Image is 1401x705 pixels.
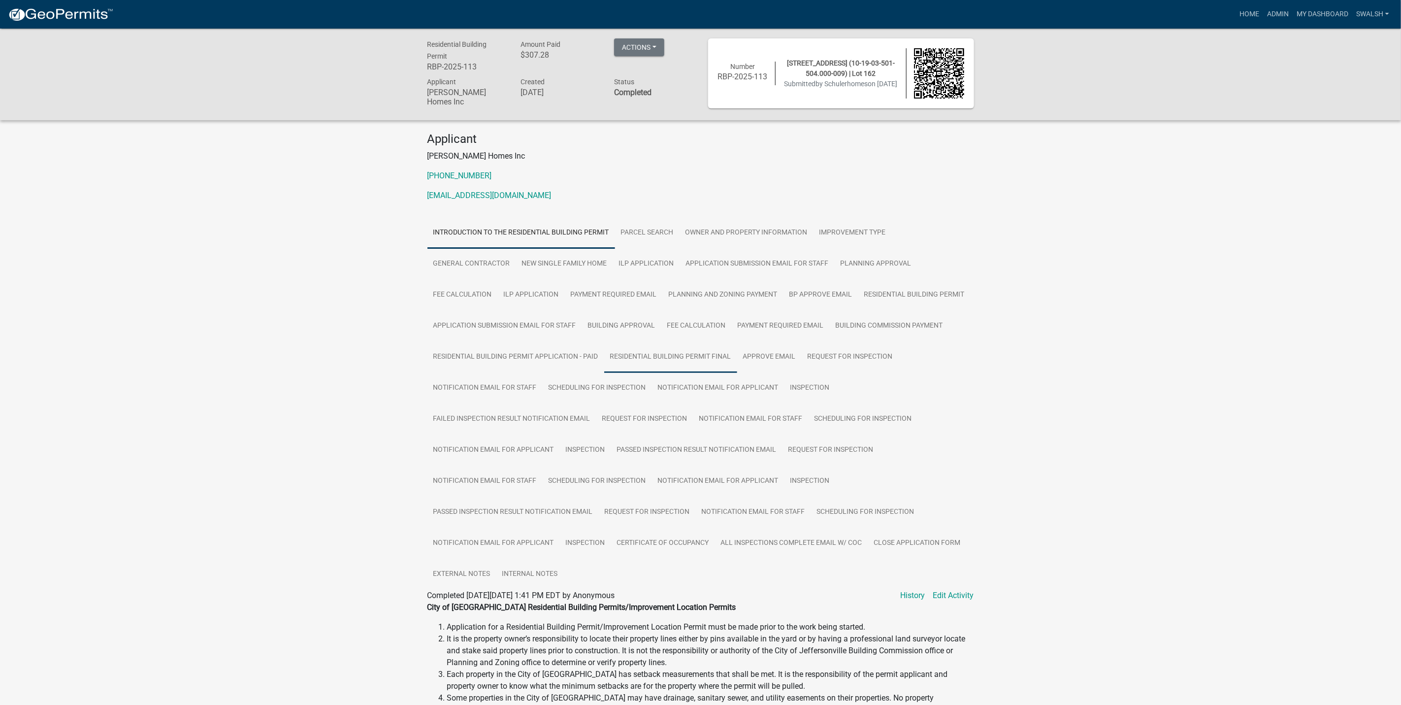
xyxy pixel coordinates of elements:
[614,78,634,86] span: Status
[814,217,892,249] a: Improvement Type
[447,621,974,633] li: Application for a Residential Building Permit/Improvement Location Permit must be made prior to t...
[1293,5,1352,24] a: My Dashboard
[427,279,498,311] a: Fee Calculation
[427,435,560,466] a: Notification Email for Applicant
[661,310,732,342] a: Fee Calculation
[599,497,696,528] a: Request for Inspection
[715,528,868,559] a: All Inspections Complete Email W/ COC
[613,248,680,280] a: ILP Application
[565,279,663,311] a: Payment Required Email
[427,191,552,200] a: [EMAIL_ADDRESS][DOMAIN_NAME]
[611,435,782,466] a: Passed Inspection Result Notification Email
[787,59,895,77] span: [STREET_ADDRESS] (10-19-03-501-504.000-009) | Lot 162
[615,217,680,249] a: Parcel search
[614,88,652,97] strong: Completed
[783,279,858,311] a: BP Approve Email
[652,372,784,404] a: Notification Email for Applicant
[604,341,737,373] a: Residential Building Permit Final
[732,310,830,342] a: Payment Required Email
[718,72,768,81] h6: RBP-2025-113
[1263,5,1293,24] a: Admin
[901,590,925,602] a: History
[784,466,836,497] a: Inspection
[868,528,967,559] a: Close Application Form
[427,310,582,342] a: Application Submission Email for Staff
[663,279,783,311] a: Planning and Zoning Payment
[680,248,835,280] a: Application Submission Email for Staff
[782,435,880,466] a: Request for Inspection
[447,669,974,692] li: Each property in the City of [GEOGRAPHIC_DATA] has setback measurements that shall be met. It is ...
[543,372,652,404] a: Scheduling for Inspection
[696,497,811,528] a: Notification Email for Staff
[730,63,755,70] span: Number
[596,403,693,435] a: Request for Inspection
[611,528,715,559] a: Certificate of Occupancy
[447,633,974,669] li: It is the property owner’s responsibility to locate their property lines either by pins available...
[427,88,506,106] h6: [PERSON_NAME] Homes Inc
[427,248,516,280] a: General Contractor
[427,150,974,162] p: [PERSON_NAME] Homes Inc
[784,372,836,404] a: Inspection
[680,217,814,249] a: Owner and Property Information
[427,497,599,528] a: Passed Inspection Result Notification Email
[830,310,949,342] a: Building Commission Payment
[427,403,596,435] a: Failed Inspection Result Notification Email
[427,372,543,404] a: Notification Email for Staff
[543,466,652,497] a: Scheduling for Inspection
[427,62,506,71] h6: RBP-2025-113
[835,248,917,280] a: Planning Approval
[521,40,560,48] span: Amount Paid
[652,466,784,497] a: Notification Email for Applicant
[614,38,664,56] button: Actions
[521,50,599,60] h6: $307.28
[427,171,492,180] a: [PHONE_NUMBER]
[858,279,971,311] a: Residential Building Permit
[521,78,545,86] span: Created
[427,217,615,249] a: Introduction to the Residential Building Permit
[427,591,615,600] span: Completed [DATE][DATE] 1:41 PM EDT by Anonymous
[560,435,611,466] a: Inspection
[914,48,964,99] img: QR code
[933,590,974,602] a: Edit Activity
[496,559,564,590] a: Internal Notes
[1352,5,1393,24] a: swalsh
[737,341,802,373] a: Approve Email
[582,310,661,342] a: Building Approval
[427,466,543,497] a: Notification Email for Staff
[816,80,868,88] span: by Schulerhomes
[427,78,456,86] span: Applicant
[427,40,487,60] span: Residential Building Permit
[498,279,565,311] a: ILP Application
[560,528,611,559] a: Inspection
[427,528,560,559] a: Notification Email for Applicant
[521,88,599,97] h6: [DATE]
[784,80,898,88] span: Submitted on [DATE]
[811,497,920,528] a: Scheduling for Inspection
[802,341,899,373] a: Request for Inspection
[427,341,604,373] a: Residential Building Permit Application - Paid
[427,559,496,590] a: External Notes
[809,403,918,435] a: Scheduling for Inspection
[427,132,974,146] h4: Applicant
[427,603,736,612] strong: City of [GEOGRAPHIC_DATA] Residential Building Permits/Improvement Location Permits
[516,248,613,280] a: New Single Family Home
[693,403,809,435] a: Notification Email for Staff
[1236,5,1263,24] a: Home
